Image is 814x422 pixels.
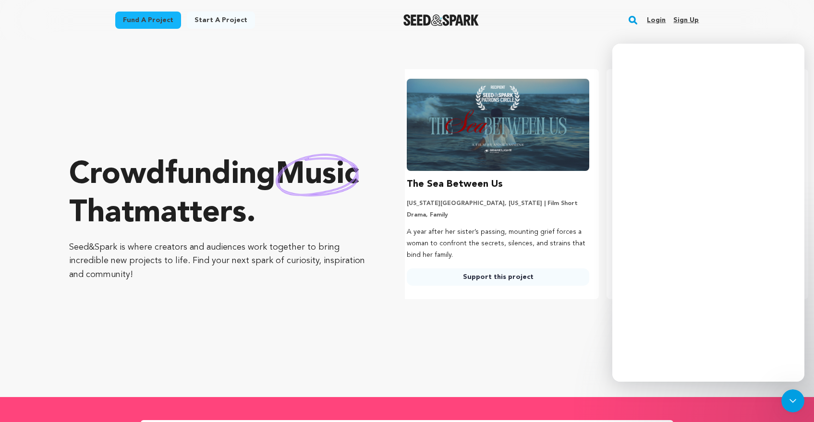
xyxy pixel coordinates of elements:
[115,12,181,29] a: Fund a project
[187,12,255,29] a: Start a project
[673,12,699,28] a: Sign up
[407,211,589,219] p: Drama, Family
[403,14,479,26] a: Seed&Spark Homepage
[407,227,589,261] p: A year after her sister’s passing, mounting grief forces a woman to confront the secrets, silence...
[69,156,366,233] p: Crowdfunding that .
[403,14,479,26] img: Seed&Spark Logo Dark Mode
[407,268,589,286] a: Support this project
[612,44,804,382] iframe: Intercom live chat
[134,198,246,229] span: matters
[276,154,359,196] img: hand sketched image
[781,389,804,412] iframe: Intercom live chat
[647,12,666,28] a: Login
[407,200,589,207] p: [US_STATE][GEOGRAPHIC_DATA], [US_STATE] | Film Short
[69,241,366,282] p: Seed&Spark is where creators and audiences work together to bring incredible new projects to life...
[407,177,503,192] h3: The Sea Between Us
[407,79,589,171] img: The Sea Between Us image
